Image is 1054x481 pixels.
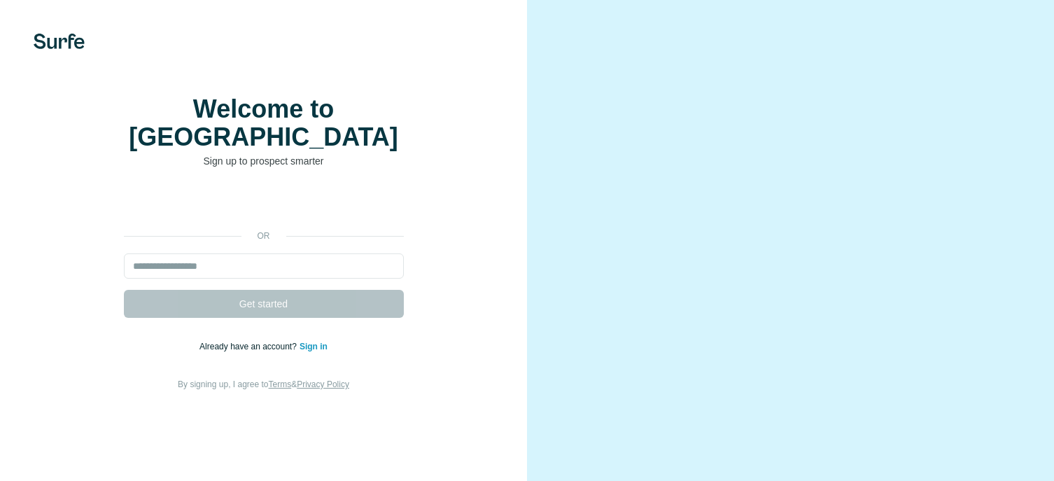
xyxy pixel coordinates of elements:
p: Sign up to prospect smarter [124,154,404,168]
a: Privacy Policy [297,379,349,389]
img: Surfe's logo [34,34,85,49]
a: Sign in [300,342,328,351]
span: Already have an account? [199,342,300,351]
h1: Welcome to [GEOGRAPHIC_DATA] [124,95,404,151]
a: Terms [269,379,292,389]
iframe: Botón Iniciar sesión con Google [117,189,411,220]
span: By signing up, I agree to & [178,379,349,389]
p: or [241,230,286,242]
